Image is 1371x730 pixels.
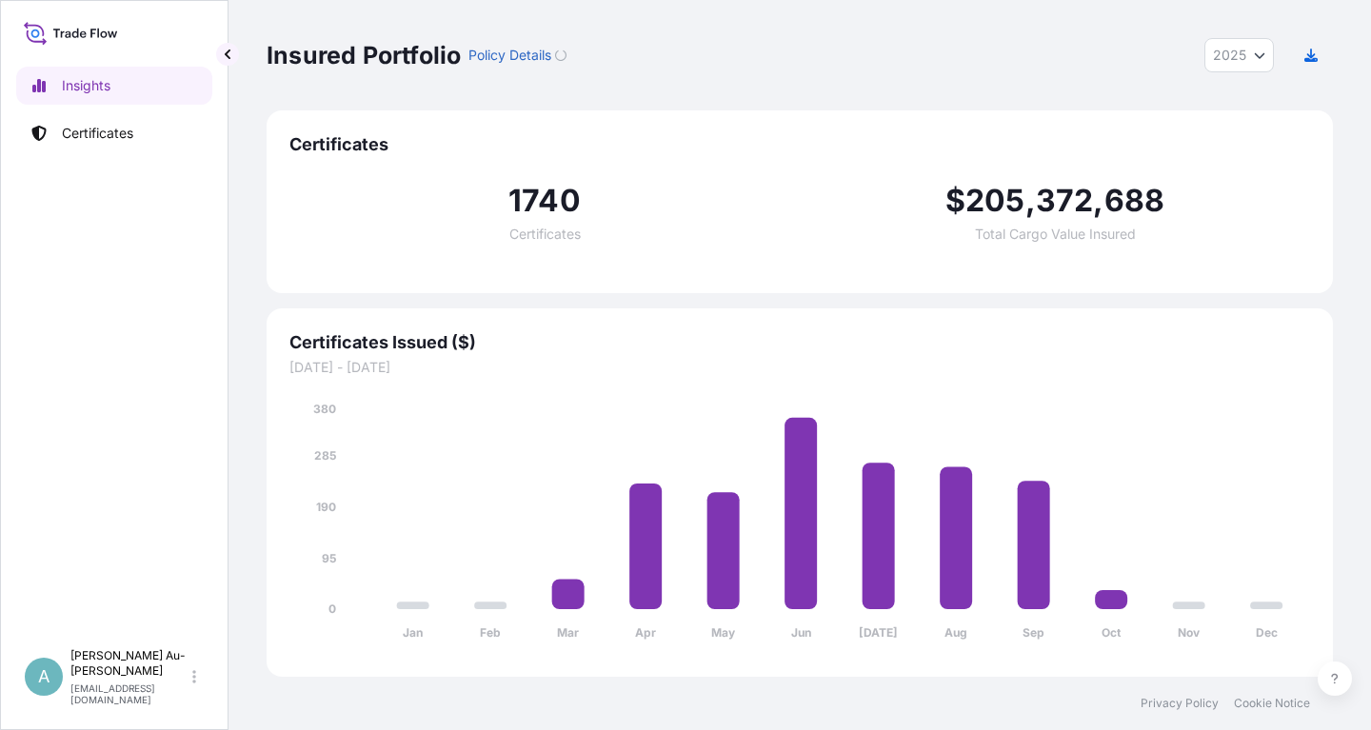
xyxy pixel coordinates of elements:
span: 2025 [1213,46,1246,65]
button: Loading [555,40,566,70]
tspan: Sep [1023,625,1044,640]
p: Insured Portfolio [267,40,461,70]
span: Total Cargo Value Insured [975,227,1136,241]
span: 688 [1104,186,1165,216]
tspan: May [711,625,736,640]
tspan: Oct [1102,625,1122,640]
tspan: Mar [557,625,579,640]
a: Privacy Policy [1141,696,1219,711]
div: Loading [555,49,566,61]
span: Certificates Issued ($) [289,331,1310,354]
p: [PERSON_NAME] Au-[PERSON_NAME] [70,648,189,679]
tspan: Dec [1256,625,1278,640]
span: A [38,667,50,686]
span: , [1025,186,1036,216]
span: Certificates [289,133,1310,156]
a: Cookie Notice [1234,696,1310,711]
span: 205 [965,186,1025,216]
tspan: 0 [328,602,336,616]
tspan: Feb [480,625,501,640]
tspan: 190 [316,500,336,514]
p: Certificates [62,124,133,143]
p: [EMAIL_ADDRESS][DOMAIN_NAME] [70,682,189,705]
tspan: 95 [322,551,336,565]
tspan: Jun [791,625,811,640]
tspan: [DATE] [859,625,898,640]
p: Insights [62,76,110,95]
span: 1740 [508,186,581,216]
button: Year Selector [1204,38,1274,72]
tspan: Apr [635,625,656,640]
span: , [1093,186,1103,216]
span: Certificates [509,227,581,241]
tspan: Aug [944,625,967,640]
tspan: 380 [313,402,336,416]
p: Policy Details [468,46,551,65]
span: $ [945,186,965,216]
span: [DATE] - [DATE] [289,358,1310,377]
tspan: 285 [314,448,336,463]
tspan: Jan [403,625,423,640]
span: 372 [1036,186,1094,216]
a: Certificates [16,114,212,152]
tspan: Nov [1178,625,1201,640]
a: Insights [16,67,212,105]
